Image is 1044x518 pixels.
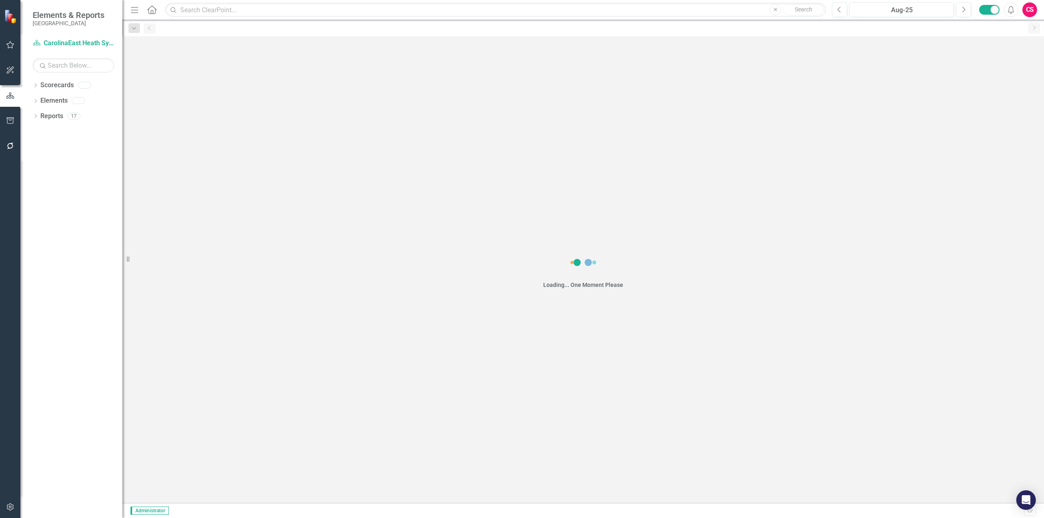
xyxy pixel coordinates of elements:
[33,58,114,73] input: Search Below...
[783,4,824,15] button: Search
[4,9,18,24] img: ClearPoint Strategy
[1016,490,1036,510] div: Open Intercom Messenger
[130,507,169,515] span: Administrator
[849,2,954,17] button: Aug-25
[165,3,826,17] input: Search ClearPoint...
[40,96,68,106] a: Elements
[40,112,63,121] a: Reports
[40,81,74,90] a: Scorecards
[33,39,114,48] a: CarolinaEast Heath System PI Priorities
[795,6,812,13] span: Search
[852,5,951,15] div: Aug-25
[33,10,104,20] span: Elements & Reports
[67,112,80,119] div: 17
[543,281,623,289] div: Loading... One Moment Please
[33,20,104,26] small: [GEOGRAPHIC_DATA]
[1022,2,1037,17] button: CS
